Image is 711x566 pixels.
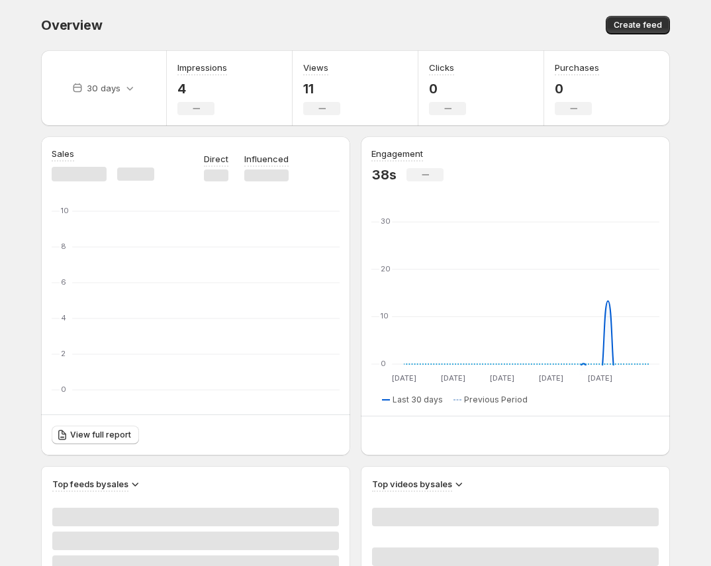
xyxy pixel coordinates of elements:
[372,477,452,491] h3: Top videos by sales
[303,81,340,97] p: 11
[555,61,599,74] h3: Purchases
[61,277,66,287] text: 6
[371,167,396,183] p: 38s
[244,152,289,165] p: Influenced
[52,426,139,444] a: View full report
[393,395,443,405] span: Last 30 days
[177,61,227,74] h3: Impressions
[52,477,128,491] h3: Top feeds by sales
[371,147,423,160] h3: Engagement
[52,147,74,160] h3: Sales
[441,373,465,383] text: [DATE]
[70,430,131,440] span: View full report
[606,16,670,34] button: Create feed
[429,61,454,74] h3: Clicks
[381,311,389,320] text: 10
[381,359,386,368] text: 0
[588,373,612,383] text: [DATE]
[61,206,69,215] text: 10
[303,61,328,74] h3: Views
[381,264,391,273] text: 20
[490,373,514,383] text: [DATE]
[429,81,466,97] p: 0
[539,373,563,383] text: [DATE]
[204,152,228,165] p: Direct
[555,81,599,97] p: 0
[392,373,416,383] text: [DATE]
[41,17,102,33] span: Overview
[61,385,66,394] text: 0
[464,395,528,405] span: Previous Period
[61,242,66,251] text: 8
[87,81,120,95] p: 30 days
[381,216,391,226] text: 30
[61,313,66,322] text: 4
[61,349,66,358] text: 2
[614,20,662,30] span: Create feed
[177,81,227,97] p: 4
